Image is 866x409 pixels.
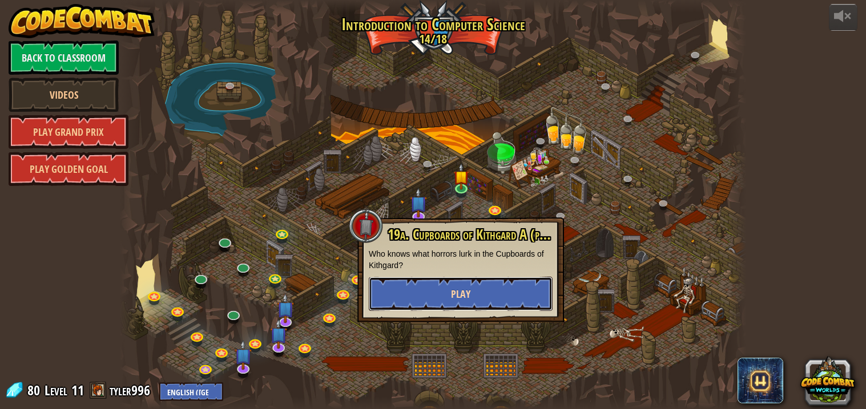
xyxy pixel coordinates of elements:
button: Play [369,277,553,311]
img: level-banner-unstarted-subscriber.png [277,293,294,323]
span: Play [451,287,470,301]
p: Who knows what horrors lurk in the Cupboards of Kithgard? [369,248,553,271]
a: Play Golden Goal [9,152,128,186]
span: 80 [27,381,43,399]
span: 19a. Cupboards of Kithgard A (practice) [388,225,574,244]
a: Videos [9,78,119,112]
span: Level [45,381,67,400]
img: level-banner-unstarted-subscriber.png [270,319,287,349]
a: tyler996 [110,381,154,399]
img: CodeCombat - Learn how to code by playing a game [9,4,155,38]
a: Back to Classroom [9,41,119,75]
button: Adjust volume [829,4,857,31]
img: level-banner-started.png [453,163,469,190]
img: level-banner-unstarted-subscriber.png [410,188,427,217]
a: Play Grand Prix [9,115,128,149]
img: level-banner-unstarted-subscriber.png [235,340,252,370]
span: 11 [71,381,84,399]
